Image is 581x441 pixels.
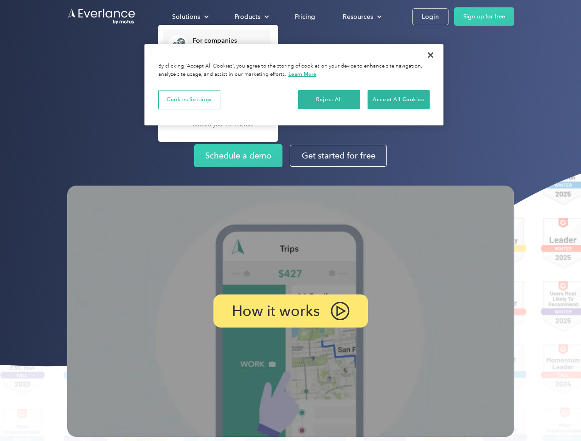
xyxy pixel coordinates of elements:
[235,11,260,23] div: Products
[68,55,114,74] input: Submit
[286,9,324,25] a: Pricing
[298,90,360,109] button: Reject All
[334,9,389,25] div: Resources
[290,145,387,167] a: Get started for free
[158,25,278,142] nav: Solutions
[158,62,430,79] div: By clicking “Accept All Cookies”, you agree to the storing of cookies on your device to enhance s...
[144,44,443,125] div: Cookie banner
[158,90,220,109] button: Cookies Settings
[144,44,443,125] div: Privacy
[163,30,270,60] a: For companiesEasy vehicle reimbursements
[420,45,441,65] button: Close
[172,11,200,23] div: Solutions
[232,305,320,317] p: How it works
[343,11,373,23] div: Resources
[412,8,449,25] a: Login
[368,90,430,109] button: Accept All Cookies
[422,11,439,23] div: Login
[193,36,266,45] div: For companies
[225,9,276,25] div: Products
[194,144,282,167] a: Schedule a demo
[295,11,315,23] div: Pricing
[288,71,316,77] a: More information about your privacy, opens in a new tab
[163,9,216,25] div: Solutions
[454,7,514,26] a: Sign up for free
[67,8,136,25] a: Go to homepage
